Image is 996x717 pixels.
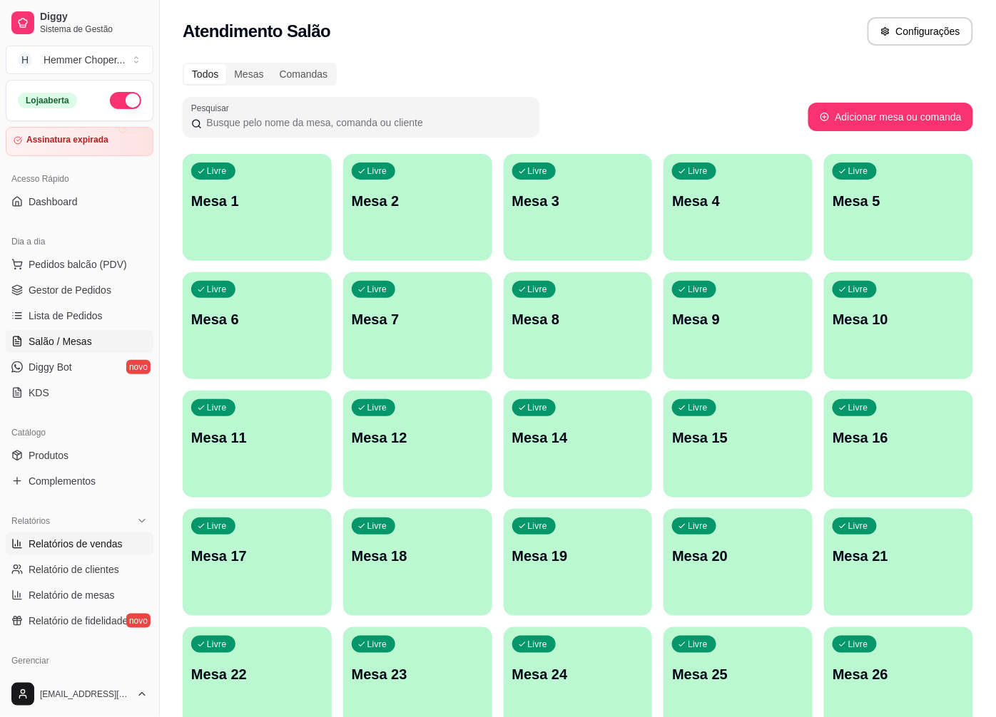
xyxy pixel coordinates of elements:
span: Diggy [40,11,148,24]
p: Livre [688,520,708,532]
input: Pesquisar [202,115,531,130]
p: Livre [848,639,868,650]
p: Livre [367,284,387,295]
p: Mesa 3 [512,191,644,211]
p: Livre [688,639,708,650]
span: Relatório de mesas [29,588,115,602]
button: Configurações [868,17,973,46]
span: Produtos [29,448,68,463]
p: Livre [688,165,708,177]
p: Mesa 8 [512,309,644,329]
p: Livre [207,165,227,177]
button: LivreMesa 15 [664,391,813,497]
label: Pesquisar [191,102,234,114]
span: Complementos [29,474,96,488]
span: Relatórios de vendas [29,537,123,551]
div: Gerenciar [6,649,153,672]
p: Livre [207,520,227,532]
p: Livre [207,639,227,650]
button: Adicionar mesa ou comanda [808,103,973,131]
p: Mesa 2 [352,191,484,211]
button: LivreMesa 1 [183,154,332,261]
p: Mesa 21 [833,546,965,566]
button: LivreMesa 2 [343,154,492,261]
button: LivreMesa 11 [183,391,332,497]
p: Livre [367,639,387,650]
p: Mesa 9 [672,309,804,329]
div: Comandas [272,64,336,84]
span: Relatórios [11,515,50,527]
button: [EMAIL_ADDRESS][DOMAIN_NAME] [6,677,153,711]
h2: Atendimento Salão [183,20,330,43]
button: LivreMesa 14 [504,391,653,497]
span: Relatório de clientes [29,562,119,577]
div: Catálogo [6,421,153,444]
p: Livre [528,520,548,532]
a: Relatórios de vendas [6,532,153,555]
p: Mesa 22 [191,664,323,684]
button: LivreMesa 5 [824,154,973,261]
a: Dashboard [6,190,153,213]
a: Diggy Botnovo [6,356,153,378]
p: Mesa 15 [672,428,804,448]
p: Mesa 11 [191,428,323,448]
div: Hemmer Choper ... [44,53,125,67]
a: Salão / Mesas [6,330,153,353]
button: LivreMesa 7 [343,272,492,379]
article: Assinatura expirada [26,135,108,145]
span: Diggy Bot [29,360,72,374]
button: LivreMesa 6 [183,272,332,379]
p: Livre [367,165,387,177]
button: LivreMesa 20 [664,509,813,616]
button: LivreMesa 10 [824,272,973,379]
p: Mesa 24 [512,664,644,684]
span: Sistema de Gestão [40,24,148,35]
p: Mesa 6 [191,309,323,329]
p: Livre [207,284,227,295]
span: KDS [29,386,49,400]
a: Gestor de Pedidos [6,279,153,301]
p: Livre [367,520,387,532]
p: Mesa 25 [672,664,804,684]
button: LivreMesa 9 [664,272,813,379]
a: Relatório de mesas [6,584,153,607]
button: Pedidos balcão (PDV) [6,253,153,276]
span: Lista de Pedidos [29,309,103,323]
p: Mesa 5 [833,191,965,211]
p: Mesa 1 [191,191,323,211]
button: LivreMesa 19 [504,509,653,616]
p: Mesa 7 [352,309,484,329]
a: Assinatura expirada [6,127,153,156]
p: Livre [207,402,227,413]
a: Lista de Pedidos [6,304,153,327]
button: LivreMesa 4 [664,154,813,261]
p: Livre [688,402,708,413]
button: LivreMesa 8 [504,272,653,379]
p: Livre [528,284,548,295]
p: Mesa 17 [191,546,323,566]
span: Relatório de fidelidade [29,614,128,628]
button: LivreMesa 21 [824,509,973,616]
div: Loja aberta [18,93,77,108]
div: Mesas [226,64,271,84]
p: Livre [367,402,387,413]
button: LivreMesa 16 [824,391,973,497]
p: Mesa 16 [833,428,965,448]
p: Livre [688,284,708,295]
span: Dashboard [29,195,78,209]
p: Livre [848,520,868,532]
button: LivreMesa 17 [183,509,332,616]
p: Livre [528,639,548,650]
button: LivreMesa 3 [504,154,653,261]
p: Mesa 12 [352,428,484,448]
p: Livre [848,402,868,413]
p: Mesa 20 [672,546,804,566]
div: Acesso Rápido [6,167,153,190]
p: Livre [528,165,548,177]
a: Produtos [6,444,153,467]
span: H [18,53,32,67]
p: Livre [848,284,868,295]
a: KDS [6,381,153,404]
p: Mesa 4 [672,191,804,211]
button: Select a team [6,46,153,74]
